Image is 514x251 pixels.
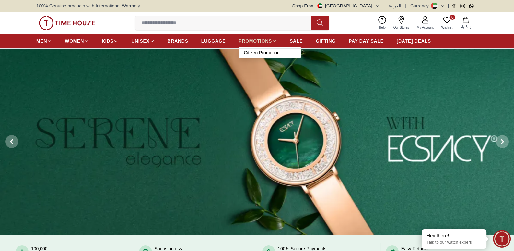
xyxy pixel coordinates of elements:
[451,4,456,8] a: Facebook
[469,4,474,8] a: Whatsapp
[458,24,474,29] span: My Bag
[384,3,385,9] span: |
[239,38,272,44] span: PROMOTIONS
[450,15,455,20] span: 0
[349,38,384,44] span: PAY DAY SALE
[39,16,95,30] img: ...
[131,38,149,44] span: UNISEX
[397,35,431,47] a: [DATE] DEALS
[349,35,384,47] a: PAY DAY SALE
[102,38,113,44] span: KIDS
[460,4,465,8] a: Instagram
[201,35,226,47] a: LUGGAGE
[405,3,406,9] span: |
[438,15,456,31] a: 0Wishlist
[168,38,188,44] span: BRANDS
[201,38,226,44] span: LUGGAGE
[397,38,431,44] span: [DATE] DEALS
[493,230,511,248] div: Chat Widget
[244,49,296,56] a: Citizen Promotion
[414,25,436,30] span: My Account
[456,15,475,31] button: My Bag
[391,25,412,30] span: Our Stores
[316,38,336,44] span: GIFTING
[426,240,482,245] p: Talk to our watch expert!
[168,35,188,47] a: BRANDS
[102,35,118,47] a: KIDS
[65,38,84,44] span: WOMEN
[239,35,277,47] a: PROMOTIONS
[36,3,140,9] span: 100% Genuine products with International Warranty
[317,3,322,8] img: United Arab Emirates
[65,35,89,47] a: WOMEN
[448,3,449,9] span: |
[389,3,401,9] button: العربية
[292,3,380,9] button: Shop From[GEOGRAPHIC_DATA]
[376,25,388,30] span: Help
[390,15,413,31] a: Our Stores
[316,35,336,47] a: GIFTING
[131,35,154,47] a: UNISEX
[439,25,455,30] span: Wishlist
[36,35,52,47] a: MEN
[290,38,303,44] span: SALE
[375,15,390,31] a: Help
[410,3,431,9] div: Currency
[290,35,303,47] a: SALE
[36,38,47,44] span: MEN
[426,232,482,239] div: Hey there!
